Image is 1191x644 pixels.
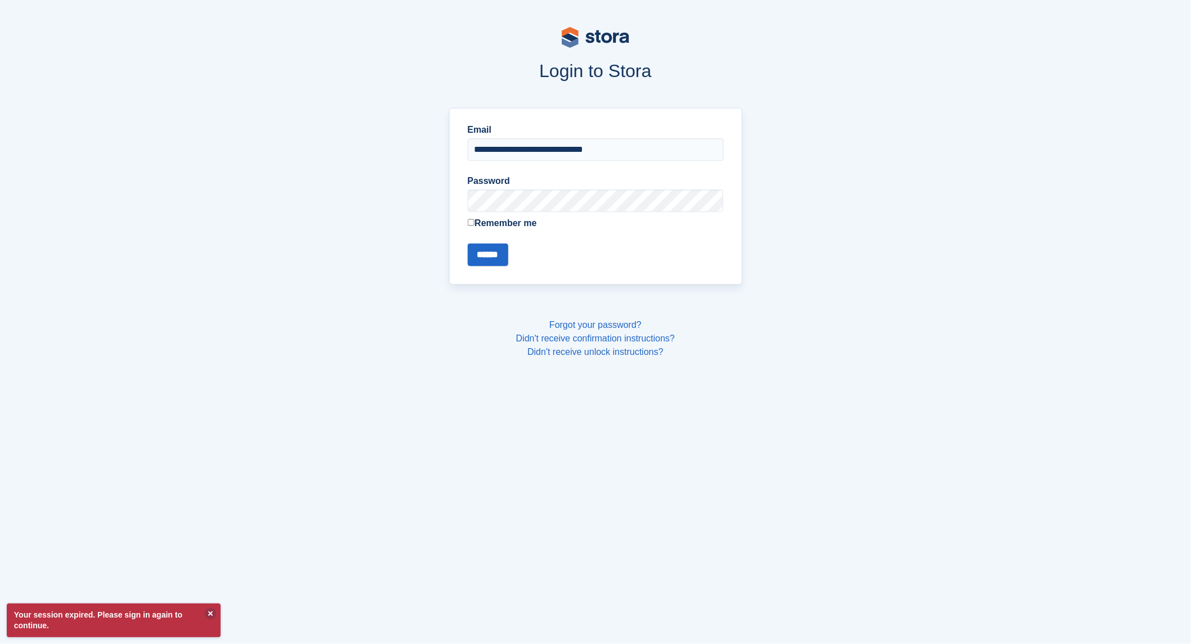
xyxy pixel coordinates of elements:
p: Your session expired. Please sign in again to continue. [7,604,221,637]
a: Forgot your password? [549,320,642,330]
a: Didn't receive unlock instructions? [527,347,663,357]
a: Didn't receive confirmation instructions? [516,334,675,343]
label: Password [468,174,724,188]
h1: Login to Stora [234,61,957,81]
input: Remember me [468,219,475,226]
label: Email [468,123,724,137]
img: stora-logo-53a41332b3708ae10de48c4981b4e9114cc0af31d8433b30ea865607fb682f29.svg [562,27,629,48]
label: Remember me [468,217,724,230]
